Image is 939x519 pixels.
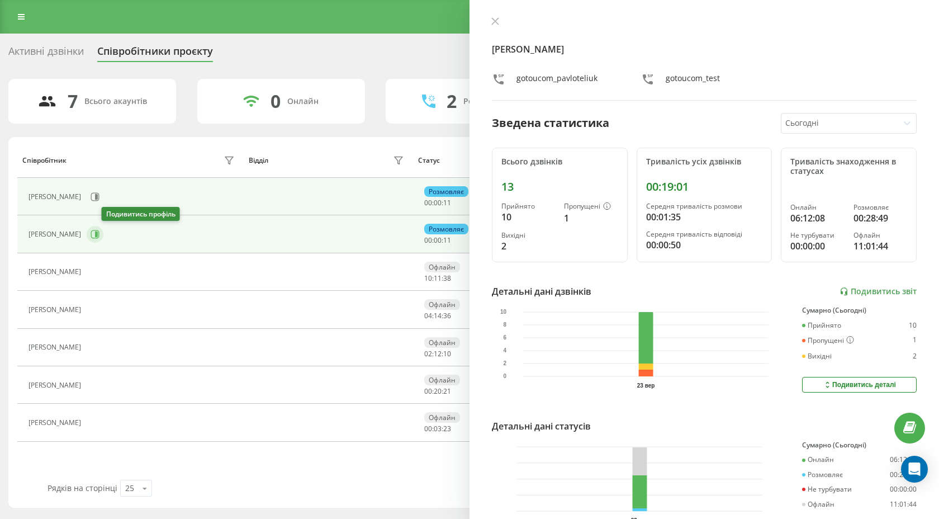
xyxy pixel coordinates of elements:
[424,386,432,396] span: 00
[424,186,468,197] div: Розмовляє
[424,299,460,310] div: Офлайн
[802,471,843,479] div: Розмовляє
[853,232,907,239] div: Офлайн
[8,45,84,63] div: Активні дзвінки
[102,207,180,221] div: Подивитись профіль
[501,210,555,224] div: 10
[501,202,555,210] div: Прийнято
[802,377,917,393] button: Подивитись деталі
[424,388,451,395] div: : :
[434,424,442,433] span: 03
[424,199,451,207] div: : :
[424,375,460,385] div: Офлайн
[29,419,84,427] div: [PERSON_NAME]
[97,45,213,63] div: Співробітники проєкту
[802,456,834,464] div: Онлайн
[443,424,451,433] span: 23
[463,97,518,106] div: Розмовляють
[564,211,618,225] div: 1
[424,350,451,358] div: : :
[424,275,451,282] div: : :
[492,115,609,131] div: Зведена статистика
[802,501,834,508] div: Офлайн
[29,193,84,201] div: [PERSON_NAME]
[434,386,442,396] span: 20
[853,239,907,253] div: 11:01:44
[504,348,507,354] text: 4
[853,204,907,211] div: Розмовляє
[500,309,507,315] text: 10
[913,352,917,360] div: 2
[666,73,720,89] div: gotoucom_test
[790,204,844,211] div: Онлайн
[29,268,84,276] div: [PERSON_NAME]
[434,311,442,320] span: 14
[646,210,763,224] div: 00:01:35
[68,91,78,112] div: 7
[443,273,451,283] span: 38
[504,335,507,341] text: 6
[287,97,319,106] div: Онлайн
[443,311,451,320] span: 36
[424,198,432,207] span: 00
[637,383,655,389] text: 23 вер
[853,211,907,225] div: 00:28:49
[564,202,618,211] div: Пропущені
[443,386,451,396] span: 21
[504,374,507,380] text: 0
[424,312,451,320] div: : :
[249,157,268,164] div: Відділ
[802,352,832,360] div: Вихідні
[434,198,442,207] span: 00
[802,441,917,449] div: Сумарно (Сьогодні)
[501,239,555,253] div: 2
[913,336,917,345] div: 1
[22,157,67,164] div: Співробітник
[501,180,618,194] div: 13
[646,157,763,167] div: Тривалість усіх дзвінків
[418,157,440,164] div: Статус
[443,235,451,245] span: 11
[790,157,907,176] div: Тривалість знаходження в статусах
[646,202,763,210] div: Середня тривалість розмови
[501,157,618,167] div: Всього дзвінків
[424,424,432,433] span: 00
[802,485,852,493] div: Не турбувати
[424,412,460,423] div: Офлайн
[492,285,591,298] div: Детальні дані дзвінків
[443,198,451,207] span: 11
[443,349,451,358] span: 10
[424,262,460,272] div: Офлайн
[646,180,763,194] div: 00:19:01
[424,349,432,358] span: 02
[29,306,84,314] div: [PERSON_NAME]
[84,97,147,106] div: Всього акаунтів
[802,322,841,329] div: Прийнято
[424,224,468,234] div: Розмовляє
[790,232,844,239] div: Не турбувати
[646,238,763,252] div: 00:00:50
[434,273,442,283] span: 11
[434,349,442,358] span: 12
[901,456,928,483] div: Open Intercom Messenger
[504,322,507,328] text: 8
[890,501,917,508] div: 11:01:44
[447,91,457,112] div: 2
[29,381,84,389] div: [PERSON_NAME]
[840,287,917,296] a: Подивитись звіт
[890,456,917,464] div: 06:12:08
[909,322,917,329] div: 10
[424,425,451,433] div: : :
[823,380,896,389] div: Подивитись деталі
[790,239,844,253] div: 00:00:00
[434,235,442,245] span: 00
[516,73,597,89] div: gotoucom_pavloteliuk
[48,483,117,493] span: Рядків на сторінці
[646,230,763,238] div: Середня тривалість відповіді
[501,232,555,239] div: Вихідні
[29,230,84,238] div: [PERSON_NAME]
[424,311,432,320] span: 04
[271,91,281,112] div: 0
[890,485,917,493] div: 00:00:00
[492,43,917,56] h4: [PERSON_NAME]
